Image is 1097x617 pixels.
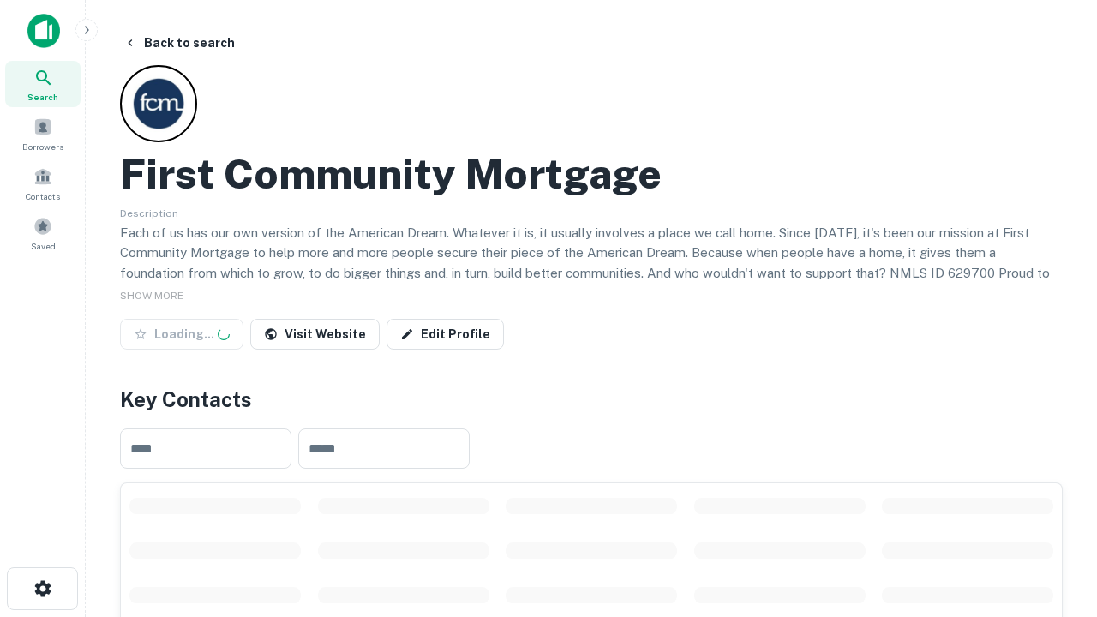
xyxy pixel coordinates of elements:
button: Back to search [117,27,242,58]
a: Edit Profile [387,319,504,350]
span: Contacts [26,189,60,203]
span: Saved [31,239,56,253]
a: Search [5,61,81,107]
span: Description [120,207,178,219]
h4: Key Contacts [120,384,1063,415]
img: capitalize-icon.png [27,14,60,48]
a: Saved [5,210,81,256]
a: Visit Website [250,319,380,350]
span: Borrowers [22,140,63,153]
p: Each of us has our own version of the American Dream. Whatever it is, it usually involves a place... [120,223,1063,303]
span: SHOW MORE [120,290,183,302]
a: Borrowers [5,111,81,157]
span: Search [27,90,58,104]
h2: First Community Mortgage [120,149,662,199]
iframe: Chat Widget [1011,425,1097,507]
a: Contacts [5,160,81,207]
